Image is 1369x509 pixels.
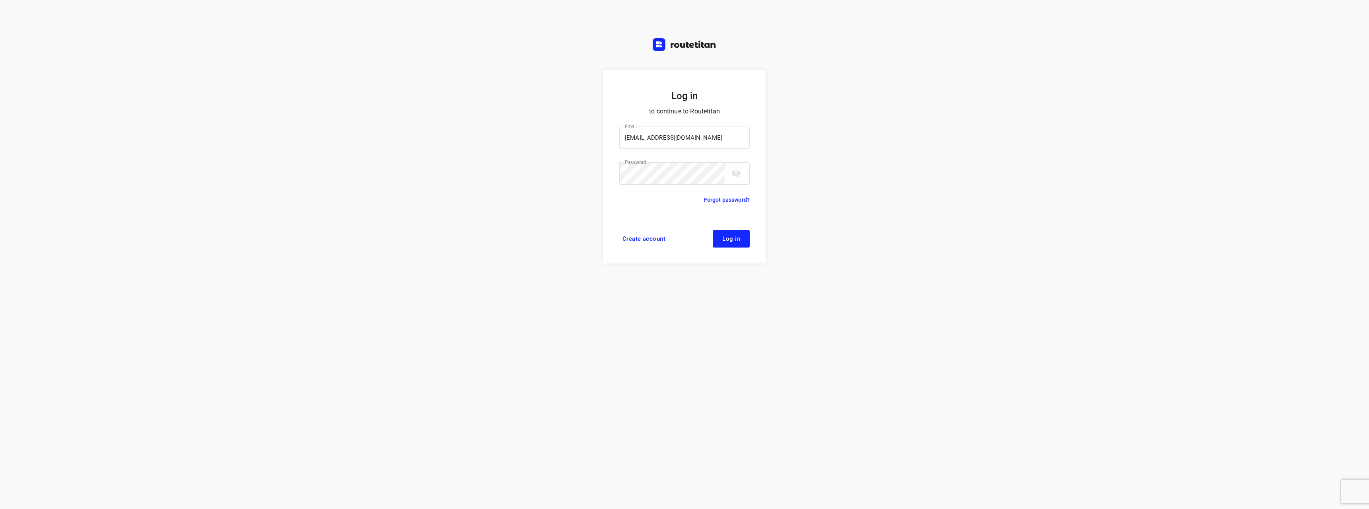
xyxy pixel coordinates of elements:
img: Routetitan [653,38,716,51]
span: Log in [722,236,740,242]
button: toggle password visibility [728,166,744,181]
h5: Log in [619,89,750,103]
a: Create account [619,230,669,248]
a: Routetitan [653,38,716,53]
span: Create account [622,236,665,242]
p: to continue to Routetitan [619,106,750,117]
a: Forgot password? [704,195,750,205]
button: Log in [713,230,750,248]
